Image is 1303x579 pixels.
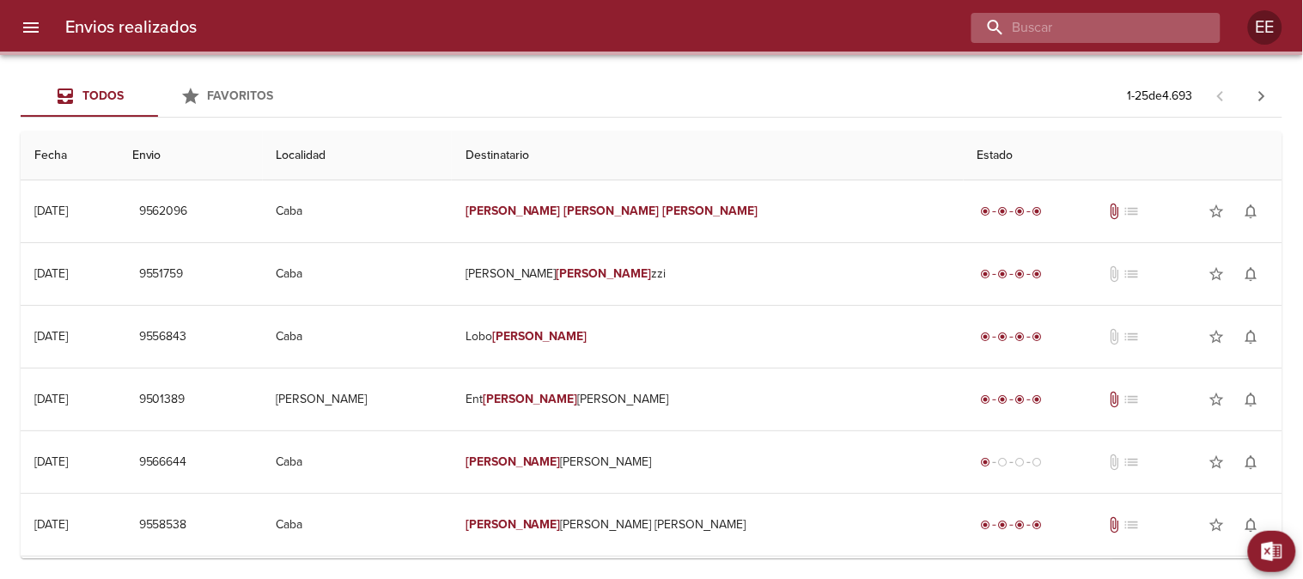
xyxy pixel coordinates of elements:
span: radio_button_checked [1015,394,1026,405]
span: Tiene documentos adjuntos [1105,516,1123,533]
span: radio_button_checked [981,206,991,216]
button: Exportar Excel [1248,531,1296,572]
span: notifications_none [1243,203,1260,220]
span: radio_button_checked [981,332,991,342]
span: radio_button_checked [981,269,991,279]
span: radio_button_checked [998,206,1008,216]
span: Tiene documentos adjuntos [1105,391,1123,408]
span: radio_button_checked [1015,332,1026,342]
button: 9566644 [132,447,194,478]
div: [DATE] [34,517,68,532]
span: star_border [1209,454,1226,471]
div: Abrir información de usuario [1248,10,1282,45]
em: [PERSON_NAME] [492,329,588,344]
td: [PERSON_NAME] zzi [452,243,964,305]
th: Fecha [21,131,119,180]
span: radio_button_checked [1032,269,1043,279]
span: Tiene documentos adjuntos [1105,203,1123,220]
button: 9556843 [132,321,194,353]
span: No tiene pedido asociado [1123,391,1140,408]
div: Tabs Envios [21,76,295,117]
span: notifications_none [1243,391,1260,408]
div: [DATE] [34,204,68,218]
button: Agregar a favoritos [1200,194,1234,229]
span: radio_button_checked [1032,520,1043,530]
span: Todos [82,88,124,103]
span: No tiene pedido asociado [1123,203,1140,220]
span: notifications_none [1243,516,1260,533]
span: radio_button_unchecked [1032,457,1043,467]
td: Caba [263,243,452,305]
th: Envio [119,131,263,180]
td: [PERSON_NAME] [263,369,452,430]
em: [PERSON_NAME] [466,454,561,469]
span: radio_button_checked [1032,394,1043,405]
span: radio_button_checked [998,332,1008,342]
span: Pagina anterior [1200,87,1241,104]
button: Activar notificaciones [1234,382,1269,417]
div: Entregado [977,265,1046,283]
div: Entregado [977,203,1046,220]
span: radio_button_checked [1015,269,1026,279]
span: No tiene pedido asociado [1123,265,1140,283]
th: Estado [964,131,1282,180]
button: Activar notificaciones [1234,194,1269,229]
em: [PERSON_NAME] [483,392,578,406]
div: [DATE] [34,266,68,281]
div: [DATE] [34,454,68,469]
span: No tiene pedido asociado [1123,516,1140,533]
span: 9558538 [139,515,187,536]
td: Caba [263,494,452,556]
em: [PERSON_NAME] [663,204,758,218]
span: radio_button_checked [1015,520,1026,530]
span: No tiene documentos adjuntos [1105,328,1123,345]
span: radio_button_checked [998,520,1008,530]
div: EE [1248,10,1282,45]
span: Favoritos [208,88,274,103]
span: notifications_none [1243,265,1260,283]
button: 9558538 [132,509,194,541]
span: star_border [1209,265,1226,283]
span: No tiene documentos adjuntos [1105,454,1123,471]
em: [PERSON_NAME] [564,204,660,218]
div: Entregado [977,516,1046,533]
button: Agregar a favoritos [1200,445,1234,479]
button: Activar notificaciones [1234,257,1269,291]
div: Entregado [977,328,1046,345]
button: Agregar a favoritos [1200,382,1234,417]
span: No tiene pedido asociado [1123,328,1140,345]
span: radio_button_checked [1032,206,1043,216]
button: Activar notificaciones [1234,508,1269,542]
span: 9566644 [139,452,187,473]
button: 9562096 [132,196,195,228]
span: radio_button_checked [998,394,1008,405]
td: [PERSON_NAME] [452,431,964,493]
td: Caba [263,306,452,368]
span: notifications_none [1243,328,1260,345]
button: 9501389 [132,384,192,416]
span: No tiene documentos adjuntos [1105,265,1123,283]
span: star_border [1209,328,1226,345]
span: radio_button_checked [998,269,1008,279]
input: buscar [971,13,1191,43]
div: Generado [977,454,1046,471]
span: 9551759 [139,264,184,285]
h6: Envios realizados [65,14,197,41]
p: 1 - 25 de 4.693 [1128,88,1193,105]
span: radio_button_checked [1015,206,1026,216]
button: Agregar a favoritos [1200,508,1234,542]
div: [DATE] [34,392,68,406]
span: radio_button_checked [981,394,991,405]
th: Destinatario [452,131,964,180]
button: Activar notificaciones [1234,320,1269,354]
span: notifications_none [1243,454,1260,471]
button: Agregar a favoritos [1200,257,1234,291]
div: Entregado [977,391,1046,408]
span: star_border [1209,203,1226,220]
span: radio_button_unchecked [1015,457,1026,467]
em: [PERSON_NAME] [466,204,561,218]
td: Ent [PERSON_NAME] [452,369,964,430]
span: star_border [1209,391,1226,408]
span: star_border [1209,516,1226,533]
em: [PERSON_NAME] [466,517,561,532]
